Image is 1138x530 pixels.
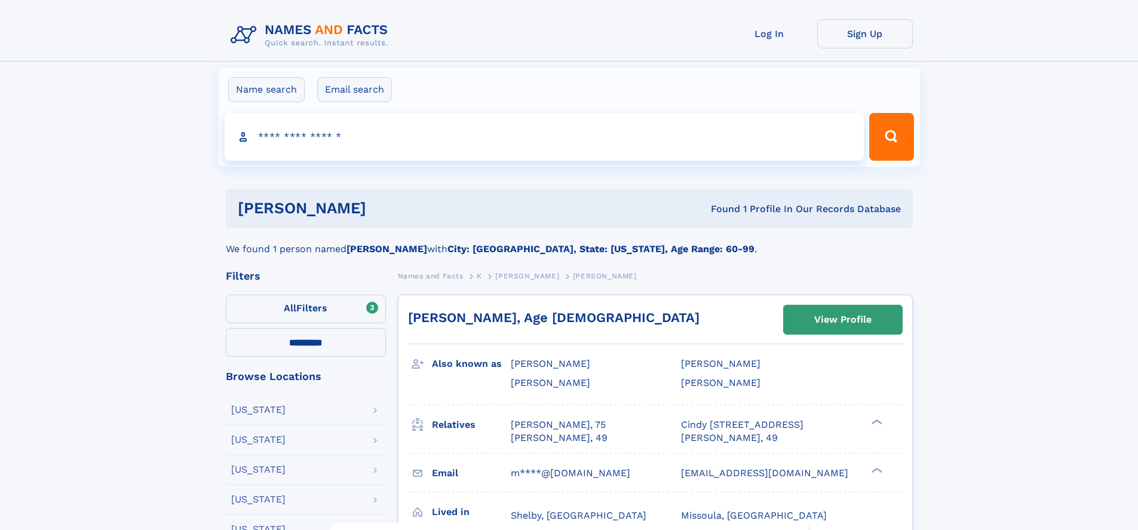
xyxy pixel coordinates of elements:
[477,268,482,283] a: K
[817,19,913,48] a: Sign Up
[226,19,398,51] img: Logo Names and Facts
[447,243,754,255] b: City: [GEOGRAPHIC_DATA], State: [US_STATE], Age Range: 60-99
[398,268,464,283] a: Names and Facts
[432,354,511,374] h3: Also known as
[231,465,286,474] div: [US_STATE]
[231,435,286,445] div: [US_STATE]
[722,19,817,48] a: Log In
[495,268,559,283] a: [PERSON_NAME]
[226,271,386,281] div: Filters
[573,272,637,280] span: [PERSON_NAME]
[681,418,803,431] a: Cindy [STREET_ADDRESS]
[869,418,883,425] div: ❯
[225,113,864,161] input: search input
[784,305,902,334] a: View Profile
[228,77,305,102] label: Name search
[284,302,296,314] span: All
[681,510,827,521] span: Missoula, [GEOGRAPHIC_DATA]
[432,415,511,435] h3: Relatives
[477,272,482,280] span: K
[511,377,590,388] span: [PERSON_NAME]
[511,358,590,369] span: [PERSON_NAME]
[317,77,392,102] label: Email search
[681,358,760,369] span: [PERSON_NAME]
[511,431,608,445] a: [PERSON_NAME], 49
[511,418,606,431] a: [PERSON_NAME], 75
[231,495,286,504] div: [US_STATE]
[538,203,901,216] div: Found 1 Profile In Our Records Database
[238,201,539,216] h1: [PERSON_NAME]
[681,431,778,445] a: [PERSON_NAME], 49
[346,243,427,255] b: [PERSON_NAME]
[231,405,286,415] div: [US_STATE]
[814,306,872,333] div: View Profile
[869,113,913,161] button: Search Button
[495,272,559,280] span: [PERSON_NAME]
[511,510,646,521] span: Shelby, [GEOGRAPHIC_DATA]
[226,295,386,323] label: Filters
[681,467,848,479] span: [EMAIL_ADDRESS][DOMAIN_NAME]
[681,377,760,388] span: [PERSON_NAME]
[432,502,511,522] h3: Lived in
[432,463,511,483] h3: Email
[226,371,386,382] div: Browse Locations
[869,466,883,474] div: ❯
[226,228,913,256] div: We found 1 person named with .
[408,310,700,325] a: [PERSON_NAME], Age [DEMOGRAPHIC_DATA]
